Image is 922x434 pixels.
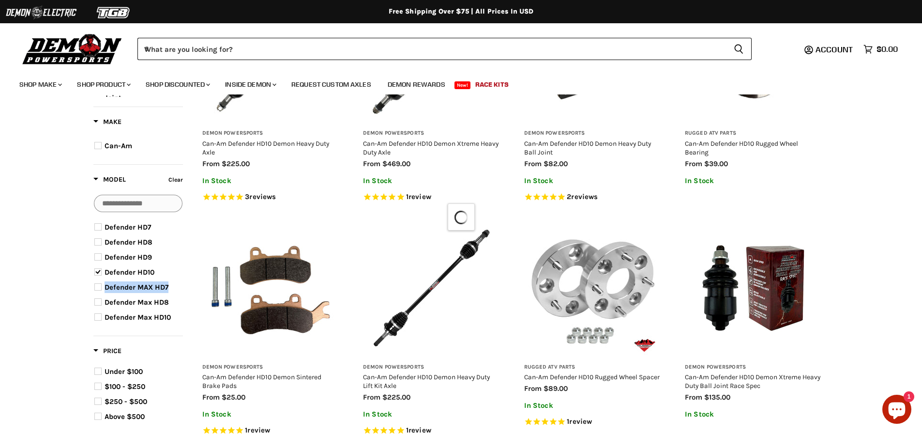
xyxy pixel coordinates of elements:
span: New! [454,81,471,89]
p: In Stock [202,410,339,418]
span: Account [816,45,853,54]
span: $100 - $250 [105,382,145,391]
span: Under $100 [105,367,143,376]
span: $82.00 [544,159,568,168]
img: Can-Am Defender HD10 Demon Sintered Brake Pads [202,219,339,356]
a: Request Custom Axles [284,75,378,94]
img: Demon Powersports [19,31,125,66]
a: Can-Am Defender HD10 Demon Xtreme Heavy Duty Axle [363,139,499,156]
inbox-online-store-chat: Shopify online store chat [879,395,914,426]
h3: Demon Powersports [363,364,500,371]
span: Defender Max HD10 [105,313,171,322]
span: Rated 5.0 out of 5 stars 1 reviews [363,192,500,202]
span: Defender MAX HD7 [105,283,168,292]
span: review [569,417,592,426]
span: from [202,393,220,402]
span: from [685,393,702,402]
span: Rated 5.0 out of 5 stars 1 reviews [524,417,661,427]
button: Filter by Make [93,117,121,129]
a: Can-Am Defender HD10 Rugged Wheel Spacer [524,373,660,381]
span: Make [93,118,121,126]
span: Model [93,175,126,184]
form: Product [137,38,752,60]
img: Can-Am Defender HD10 Demon Xtreme Heavy Duty Ball Joint Race Spec [685,219,822,356]
span: reviews [571,192,598,201]
span: reviews [249,192,276,201]
input: Search Options [94,195,182,212]
a: Demon Rewards [380,75,453,94]
span: 2 reviews [567,192,598,201]
span: Defender HD8 [105,238,152,247]
span: review [408,192,431,201]
button: Clear filter by Model [166,174,183,187]
span: Defender HD7 [105,223,151,232]
span: $25.00 [222,393,245,402]
p: In Stock [524,177,661,185]
span: from [202,159,220,168]
span: $469.00 [382,159,410,168]
a: Race Kits [468,75,516,94]
a: Can-Am Defender HD10 Rugged Wheel Bearing [685,139,798,156]
span: from [524,384,542,393]
span: Defender HD10 [105,268,154,277]
img: Demon Electric Logo 2 [5,3,77,22]
p: In Stock [202,177,339,185]
a: Shop Make [12,75,68,94]
h3: Rugged ATV Parts [685,130,822,137]
h3: Demon Powersports [202,364,339,371]
p: In Stock [685,177,822,185]
p: In Stock [363,177,500,185]
h3: Demon Powersports [363,130,500,137]
span: $135.00 [704,393,730,402]
a: Can-Am Defender HD10 Demon Heavy Duty Axle [202,139,329,156]
h3: Demon Powersports [202,130,339,137]
span: $0.00 [877,45,898,54]
span: Defender Max HD8 [105,298,169,307]
ul: Main menu [12,71,895,94]
p: In Stock [524,402,661,410]
a: Can-Am Defender HD10 Demon Xtreme Heavy Duty Ball Joint Race Spec [685,373,820,389]
button: Filter by Model [93,175,126,187]
a: Can-Am Defender HD10 Demon Heavy Duty Ball Joint [524,139,651,156]
span: from [685,159,702,168]
span: Defender HD9 [105,253,152,262]
a: $0.00 [859,42,903,56]
span: from [524,159,542,168]
span: from [363,159,380,168]
span: $39.00 [704,159,728,168]
span: $225.00 [382,393,410,402]
img: TGB Logo 2 [77,3,150,22]
button: Filter by Price [93,346,121,358]
span: 1 reviews [406,192,431,201]
span: Price [93,347,121,355]
button: Search [726,38,752,60]
img: Can-Am Defender HD10 Demon Heavy Duty Lift Kit Axle [363,219,500,356]
a: Account [811,45,859,54]
span: Can-Am [105,141,132,150]
span: 3 reviews [245,192,276,201]
span: from [363,393,380,402]
h3: Demon Powersports [524,130,661,137]
span: Above $500 [105,412,145,421]
h3: Rugged ATV Parts [524,364,661,371]
span: Rated 5.0 out of 5 stars 3 reviews [202,192,339,202]
div: Free Shipping Over $75 | All Prices In USD [74,7,848,16]
input: When autocomplete results are available use up and down arrows to review and enter to select [137,38,726,60]
p: In Stock [685,410,822,418]
span: $250 - $500 [105,397,147,406]
span: $89.00 [544,384,568,393]
p: In Stock [363,410,500,418]
a: Shop Product [70,75,136,94]
a: Can-Am Defender HD10 Demon Sintered Brake Pads [202,373,321,389]
span: Rated 5.0 out of 5 stars 2 reviews [524,192,661,202]
a: Shop Discounted [138,75,216,94]
img: Can-Am Defender HD10 Rugged Wheel Spacer [524,219,661,356]
span: 1 reviews [567,417,592,426]
a: Inside Demon [218,75,282,94]
span: $225.00 [222,159,250,168]
a: Can-Am Defender HD10 Demon Heavy Duty Lift Kit Axle [363,373,490,389]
